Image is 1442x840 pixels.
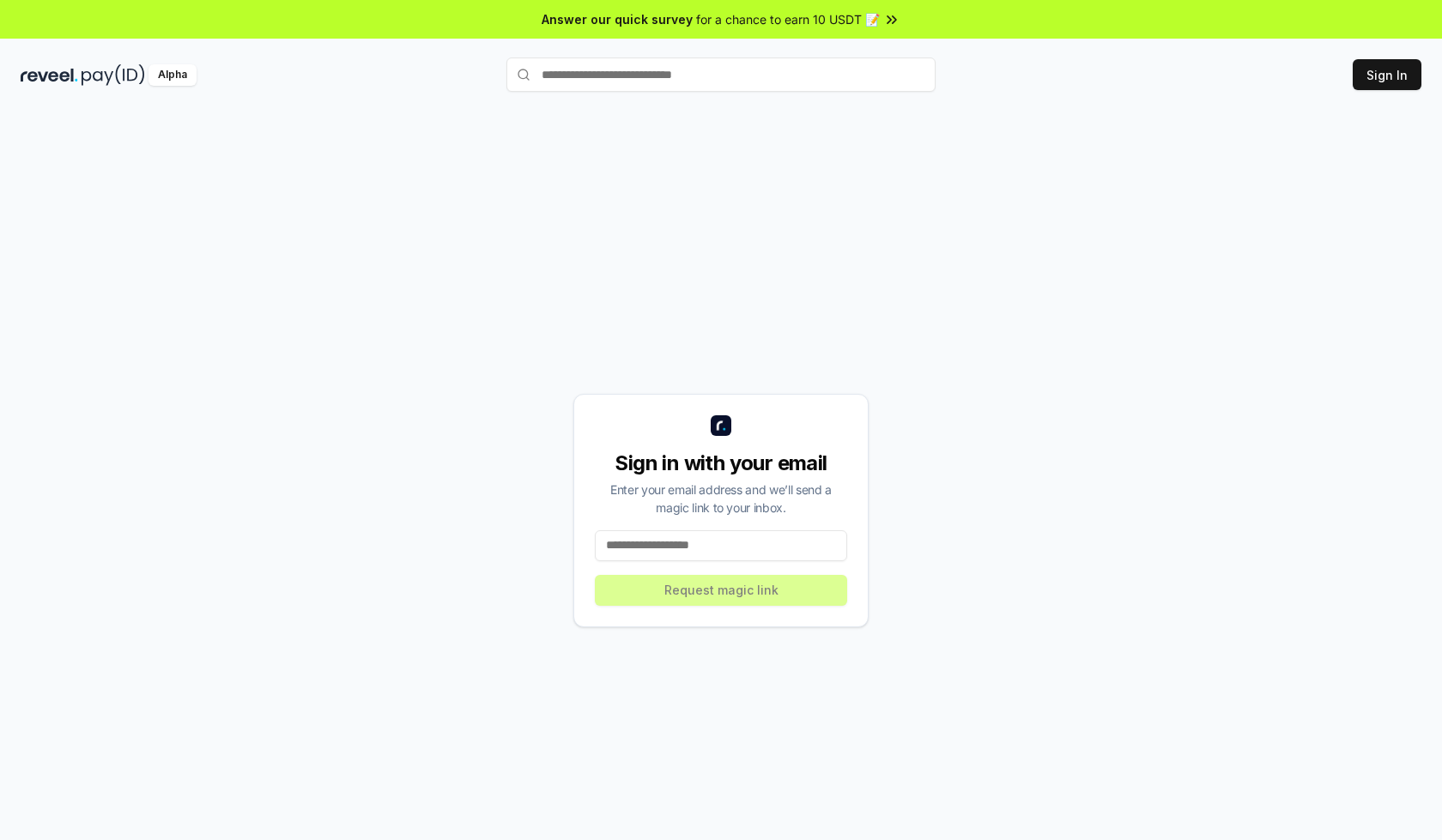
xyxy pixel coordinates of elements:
[21,64,78,86] img: reveel_dark
[595,480,847,517] div: Enter your email address and we’ll send a magic link to your inbox.
[542,10,693,28] span: Answer our quick survey
[82,64,145,86] img: pay_id
[696,10,880,28] span: for a chance to earn 10 USDT 📝
[148,64,197,86] div: Alpha
[1353,59,1421,90] button: Sign In
[595,450,847,477] div: Sign in with your email
[711,415,731,436] img: logo_small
